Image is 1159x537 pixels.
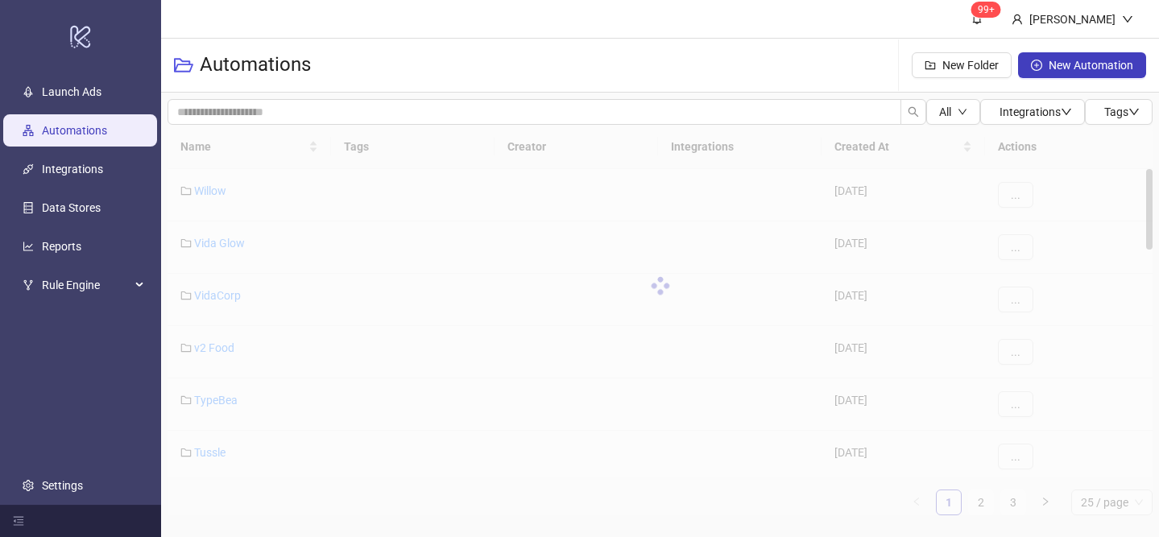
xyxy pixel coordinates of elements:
span: New Folder [942,59,999,72]
span: user [1012,14,1023,25]
button: Tagsdown [1085,99,1153,125]
button: New Automation [1018,52,1146,78]
span: down [1122,14,1133,25]
a: Automations [42,124,107,137]
span: plus-circle [1031,60,1042,71]
a: Settings [42,479,83,492]
span: All [939,105,951,118]
span: search [908,106,919,118]
span: bell [971,13,983,24]
sup: 1521 [971,2,1001,18]
h3: Automations [200,52,311,78]
div: [PERSON_NAME] [1023,10,1122,28]
span: folder-open [174,56,193,75]
span: Tags [1104,105,1140,118]
span: menu-fold [13,515,24,527]
button: New Folder [912,52,1012,78]
button: Integrationsdown [980,99,1085,125]
span: down [1128,106,1140,118]
span: Rule Engine [42,269,130,301]
a: Integrations [42,163,103,176]
button: Alldown [926,99,980,125]
span: Integrations [1000,105,1072,118]
a: Reports [42,240,81,253]
span: down [958,107,967,117]
a: Data Stores [42,201,101,214]
span: down [1061,106,1072,118]
span: folder-add [925,60,936,71]
a: Launch Ads [42,85,101,98]
span: fork [23,279,34,291]
span: New Automation [1049,59,1133,72]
